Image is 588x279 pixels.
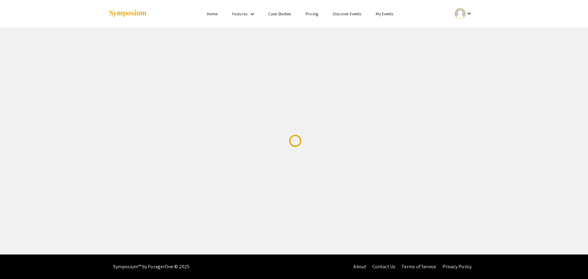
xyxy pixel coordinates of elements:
a: Contact Us [372,263,395,270]
a: Discover Events [333,11,361,17]
a: About [353,263,366,270]
img: Symposium by ForagerOne [109,9,147,18]
div: Symposium™ by ForagerOne © 2025 [113,254,190,279]
a: Case Studies [268,11,291,17]
a: My Events [376,11,393,17]
a: Privacy Policy [443,263,472,270]
a: Home [207,11,217,17]
button: Expand account dropdown [448,7,479,21]
mat-icon: Expand Features list [249,10,256,18]
a: Pricing [306,11,318,17]
mat-icon: Expand account dropdown [466,10,473,17]
a: Features [232,11,247,17]
a: Terms of Service [401,263,436,270]
iframe: Chat [5,251,26,274]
